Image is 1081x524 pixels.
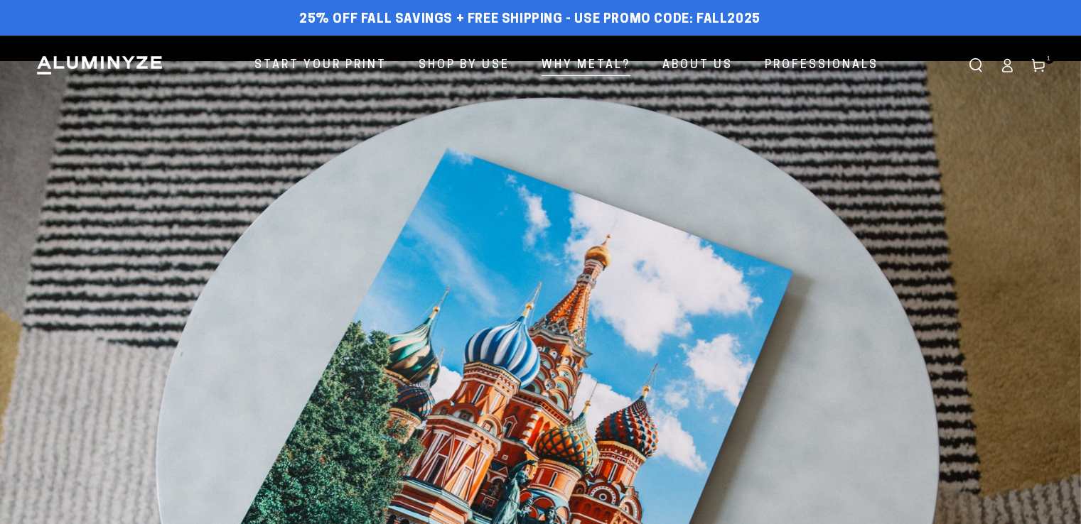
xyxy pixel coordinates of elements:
[542,55,630,76] span: Why Metal?
[754,47,889,84] a: Professionals
[244,47,397,84] a: Start Your Print
[765,55,878,76] span: Professionals
[662,55,733,76] span: About Us
[254,55,387,76] span: Start Your Print
[419,55,510,76] span: Shop By Use
[531,47,641,84] a: Why Metal?
[299,12,760,28] span: 25% off FALL Savings + Free Shipping - Use Promo Code: FALL2025
[652,47,743,84] a: About Us
[36,55,163,76] img: Aluminyze
[1047,54,1051,64] span: 1
[408,47,520,84] a: Shop By Use
[960,50,991,81] summary: Search our site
